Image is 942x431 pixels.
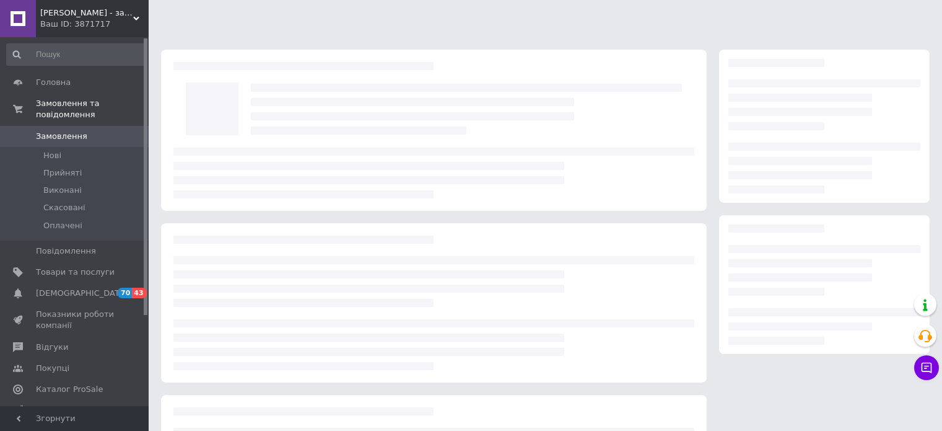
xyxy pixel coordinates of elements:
span: [DEMOGRAPHIC_DATA] [36,288,128,299]
span: Замовлення та повідомлення [36,98,149,120]
div: Ваш ID: 3871717 [40,19,149,30]
input: Пошук [6,43,146,66]
span: Відгуки [36,342,68,353]
span: Повідомлення [36,246,96,257]
span: Виконані [43,185,82,196]
span: Нові [43,150,61,161]
span: 43 [132,288,146,298]
span: Покупці [36,363,69,374]
span: Товари та послуги [36,267,115,278]
span: Оплачені [43,220,82,231]
span: Скасовані [43,202,85,213]
button: Чат з покупцем [914,355,939,380]
span: Аналітика [36,405,79,416]
span: Головна [36,77,71,88]
span: Каталог ProSale [36,384,103,395]
span: Замовлення [36,131,87,142]
span: 70 [118,288,132,298]
span: Rick - запчастини та аксесуари до побутової техніки. [40,7,133,19]
span: Показники роботи компанії [36,309,115,331]
span: Прийняті [43,167,82,179]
